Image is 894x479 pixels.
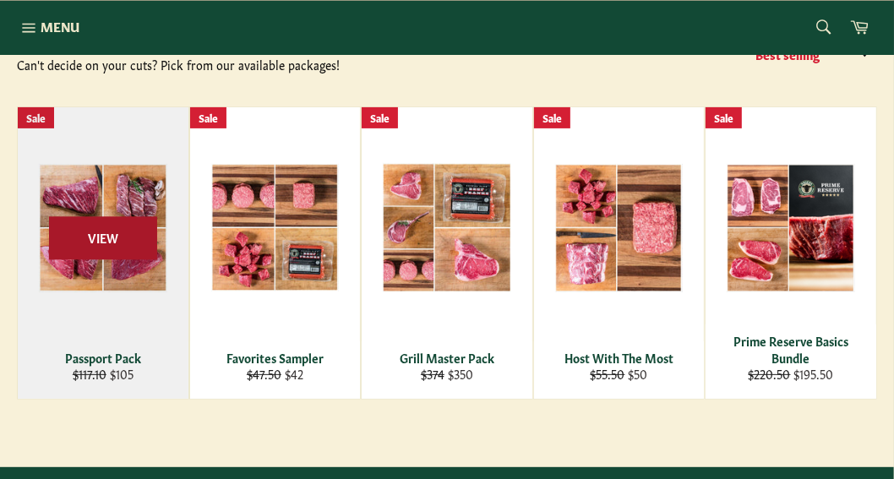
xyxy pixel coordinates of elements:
[200,350,350,366] div: Favorites Sampler
[717,333,866,366] div: Prime Reserve Basics Bundle
[705,106,877,400] a: Prime Reserve Basics Bundle Prime Reserve Basics Bundle $220.50 $195.50
[727,164,855,292] img: Prime Reserve Basics Bundle
[591,365,625,382] s: $55.50
[190,107,226,128] div: Sale
[373,366,522,382] div: $350
[17,106,189,400] a: Passport Pack Passport Pack $117.10 $105 View
[29,350,178,366] div: Passport Pack
[534,107,570,128] div: Sale
[533,106,706,400] a: Host With The Most Host With The Most $55.50 $50
[362,107,398,128] div: Sale
[706,107,742,128] div: Sale
[749,365,791,382] s: $220.50
[200,366,350,382] div: $42
[383,163,511,292] img: Grill Master Pack
[247,365,281,382] s: $47.50
[544,350,694,366] div: Host With The Most
[211,164,340,291] img: Favorites Sampler
[49,216,157,259] span: View
[361,106,533,400] a: Grill Master Pack Grill Master Pack $374 $350
[717,366,866,382] div: $195.50
[555,164,684,292] img: Host With The Most
[373,350,522,366] div: Grill Master Pack
[544,366,694,382] div: $50
[41,18,79,35] span: Menu
[421,365,444,382] s: $374
[189,106,362,400] a: Favorites Sampler Favorites Sampler $47.50 $42
[17,57,447,73] div: Can't decide on your cuts? Pick from our available packages!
